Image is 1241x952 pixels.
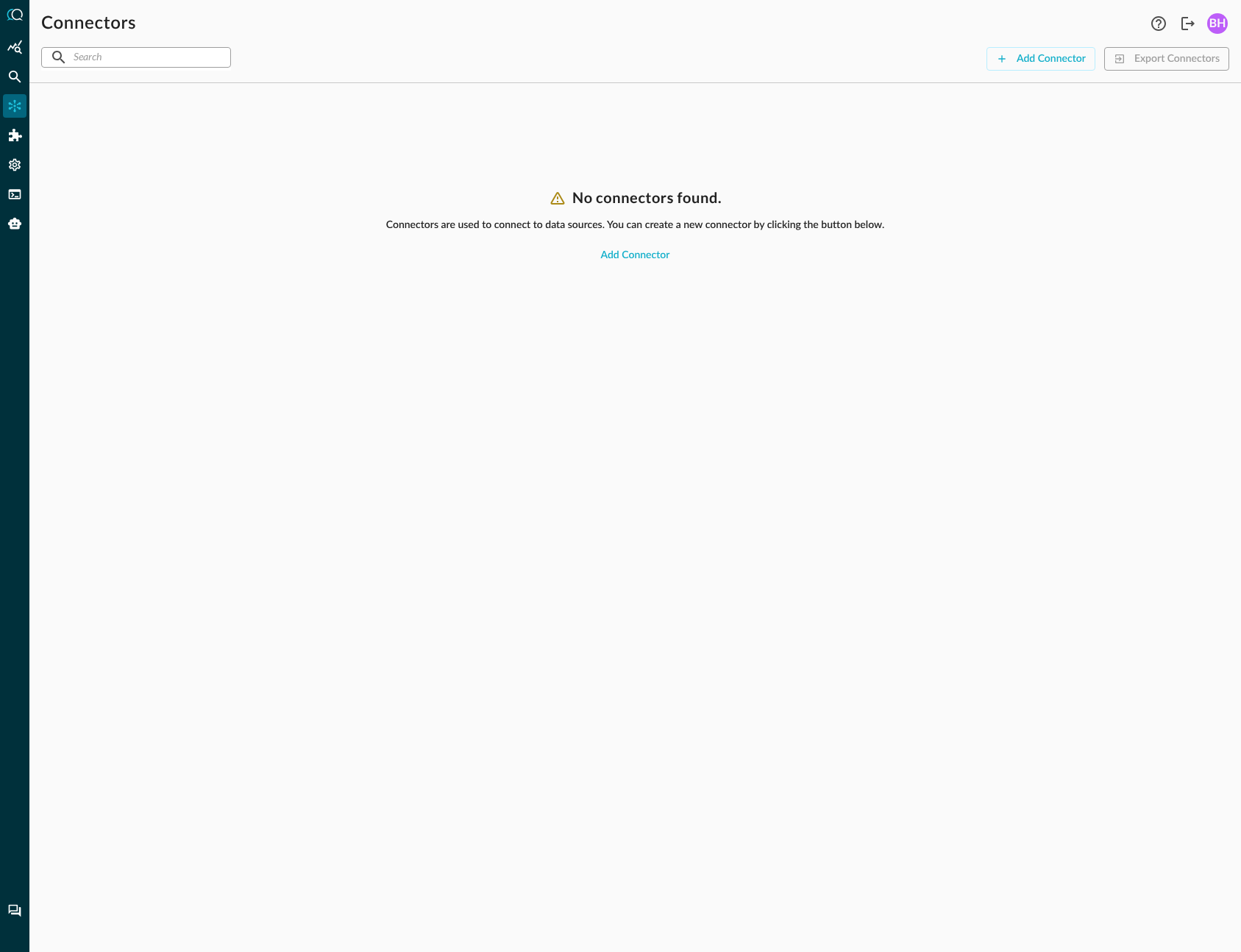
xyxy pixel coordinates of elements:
div: Add Connector [601,246,670,265]
input: Search [74,43,197,71]
span: Connectors are used to connect to data sources. You can create a new connector by clicking the bu... [386,219,884,232]
div: Addons [4,124,27,147]
h1: Connectors [41,12,136,35]
button: Logout [1176,12,1200,35]
div: Chat [3,899,26,923]
div: Summary Insights [3,35,26,59]
button: Help [1147,12,1170,35]
button: Add Connector [592,244,679,267]
button: Add Connector [986,47,1095,71]
div: Add Connector [1017,50,1086,68]
div: FSQL [3,182,26,206]
div: Federated Search [3,65,26,88]
div: Settings [3,153,26,177]
h3: No connectors found. [572,189,722,207]
div: BH [1207,13,1228,34]
span: There are no connectors available to export. [1104,47,1229,71]
div: Connectors [3,94,26,118]
div: Query Agent [3,212,26,235]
